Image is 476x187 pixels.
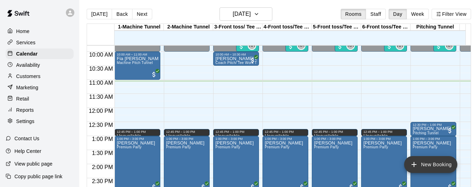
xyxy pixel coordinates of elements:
[248,41,256,50] div: Ryan Adams
[215,130,257,134] div: 12:45 PM – 1:00 PM
[166,137,208,141] div: 1:00 PM – 3:00 PM
[361,129,407,136] div: 12:45 PM – 1:00 PM: Unavailable
[87,108,115,114] span: 12:00 PM
[115,24,164,31] div: 1-Machine Tunnel
[87,9,112,19] button: [DATE]
[265,137,306,141] div: 1:00 PM – 3:00 PM
[115,52,160,80] div: 10:00 AM – 11:00 AM: Fia Ciabattari
[366,9,386,19] button: Staff
[164,129,210,136] div: 12:45 PM – 1:00 PM: Unavailable
[16,28,30,35] p: Home
[413,123,454,127] div: 12:30 PM – 1:00 PM
[6,49,74,59] a: Calendar
[90,164,115,170] span: 2:00 PM
[164,24,213,31] div: 2-Machine Tunnel
[287,43,294,50] span: All customers have paid
[112,9,132,19] button: Back
[6,71,74,82] a: Customers
[150,71,157,78] span: All customers have paid
[445,41,453,50] div: Ryan Adams
[413,131,438,135] span: Pitching Tunnel
[215,53,257,56] div: 10:00 AM – 10:30 AM
[341,9,366,19] button: Rooms
[363,145,388,149] span: Premium Party
[407,9,429,19] button: Week
[14,135,39,142] p: Contact Us
[16,39,36,46] p: Services
[117,145,141,149] span: Premium Party
[249,57,256,64] span: All customers have paid
[6,37,74,48] a: Services
[6,105,74,115] a: Reports
[215,61,266,65] span: Coach Pitch/ Tee Work Tunnel
[213,52,259,66] div: 10:00 AM – 10:30 AM: Finley L
[410,24,460,31] div: Pitching Tunnel
[336,43,344,50] span: All customers have paid
[446,42,452,49] span: RA
[6,93,74,104] a: Retail
[117,130,158,134] div: 12:45 PM – 1:00 PM
[262,129,308,136] div: 12:45 PM – 1:00 PM: Unavailable
[297,41,305,50] div: Ryan Adams
[14,148,41,155] p: Help Center
[16,84,38,91] p: Marketing
[397,42,403,49] span: RA
[346,41,355,50] div: Ryan Adams
[300,41,305,50] span: Ryan Adams & 1 other
[16,95,29,102] p: Retail
[16,107,34,114] p: Reports
[215,137,257,141] div: 1:00 PM – 3:00 PM
[117,137,158,141] div: 1:00 PM – 3:00 PM
[404,156,457,173] button: add
[213,129,259,136] div: 12:45 PM – 1:00 PM: Unavailable
[16,118,35,125] p: Settings
[87,80,115,86] span: 11:00 AM
[6,60,74,70] a: Availability
[238,43,245,50] span: All customers have paid
[413,145,437,149] span: Premium Party
[6,116,74,127] a: Settings
[398,41,404,50] span: Ryan Adams & 1 other
[220,7,272,21] button: [DATE]
[386,43,393,50] span: All customers have paid
[363,137,405,141] div: 1:00 PM – 3:00 PM
[215,145,240,149] span: Premium Party
[251,41,256,50] span: Ryan Adams & 1 other
[413,137,454,141] div: 1:00 PM – 3:00 PM
[314,145,339,149] span: Premium Party
[6,26,74,37] a: Home
[90,178,115,184] span: 2:30 PM
[87,122,115,128] span: 12:30 PM
[87,52,115,58] span: 10:00 AM
[389,9,407,19] button: Day
[166,145,191,149] span: Premium Party
[298,42,304,49] span: RA
[410,122,456,136] div: 12:30 PM – 1:00 PM: Noah Ash
[117,53,158,56] div: 10:00 AM – 11:00 AM
[262,24,312,31] div: 4-Front toss/Tee Tunnel
[435,43,442,50] span: All customers have paid
[117,61,153,65] span: Machine Pitch Tunnel
[446,127,453,134] span: All customers have paid
[87,66,115,72] span: 10:30 AM
[90,150,115,156] span: 1:30 PM
[16,62,40,69] p: Availability
[166,130,208,134] div: 12:45 PM – 1:00 PM
[213,24,262,31] div: 3-Front toss/ Tee Tunnel
[249,42,255,49] span: RA
[87,94,115,100] span: 11:30 AM
[348,42,354,49] span: RA
[314,130,356,134] div: 12:45 PM – 1:00 PM
[6,82,74,93] a: Marketing
[233,9,251,19] h6: [DATE]
[363,130,405,134] div: 12:45 PM – 1:00 PM
[14,173,62,180] p: Copy public page link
